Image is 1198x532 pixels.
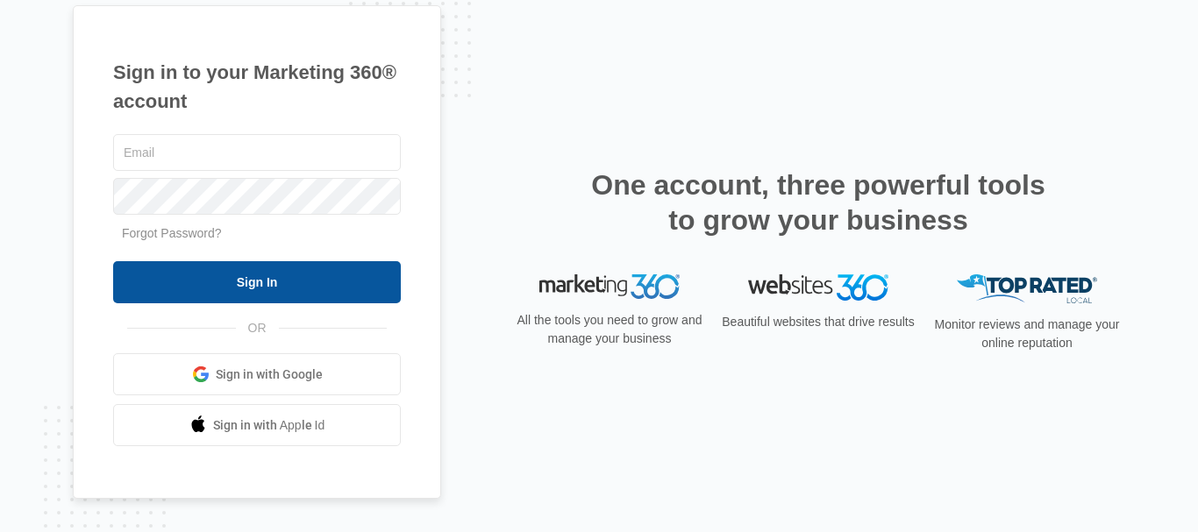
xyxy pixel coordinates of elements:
[929,316,1125,352] p: Monitor reviews and manage your online reputation
[511,311,708,348] p: All the tools you need to grow and manage your business
[113,261,401,303] input: Sign In
[113,134,401,171] input: Email
[216,365,323,384] span: Sign in with Google
[586,167,1051,238] h2: One account, three powerful tools to grow your business
[113,404,401,446] a: Sign in with Apple Id
[113,353,401,395] a: Sign in with Google
[236,319,279,337] span: OR
[748,274,888,300] img: Websites 360
[113,58,401,116] h1: Sign in to your Marketing 360® account
[720,313,916,331] p: Beautiful websites that drive results
[122,226,222,240] a: Forgot Password?
[957,274,1097,303] img: Top Rated Local
[213,416,325,435] span: Sign in with Apple Id
[539,274,680,299] img: Marketing 360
